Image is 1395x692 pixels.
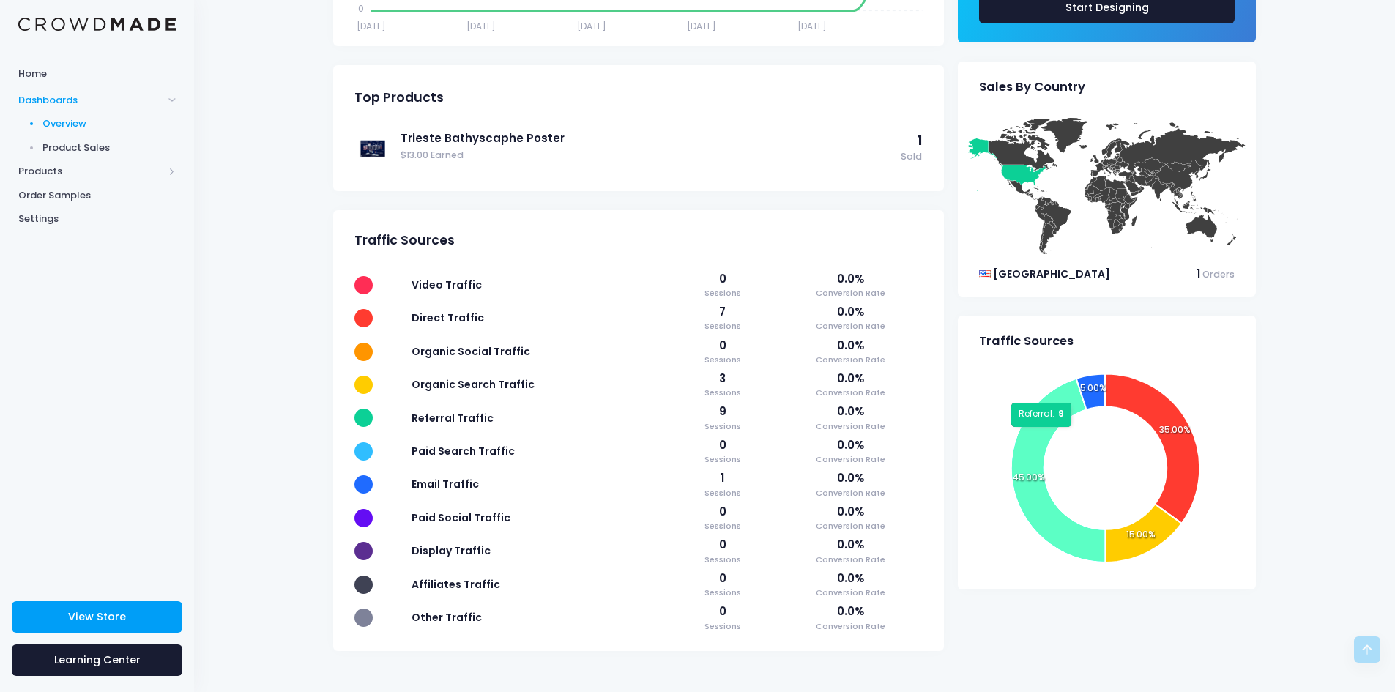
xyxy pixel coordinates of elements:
[412,377,535,392] span: Organic Search Traffic
[680,554,765,566] span: Sessions
[779,403,922,420] span: 0.0%
[779,487,922,499] span: Conversion Rate
[680,320,765,332] span: Sessions
[918,132,922,149] span: 1
[12,601,182,633] a: View Store
[42,116,176,131] span: Overview
[1202,268,1235,280] span: Orders
[680,338,765,354] span: 0
[779,520,922,532] span: Conversion Rate
[412,344,530,359] span: Organic Social Traffic
[401,130,893,146] a: Trieste Bathyscaphe Poster
[779,354,922,366] span: Conversion Rate
[12,644,182,676] a: Learning Center
[357,19,386,31] tspan: [DATE]
[412,577,500,592] span: Affiliates Traffic
[680,271,765,287] span: 0
[680,537,765,553] span: 0
[18,164,163,179] span: Products
[779,287,922,300] span: Conversion Rate
[401,149,893,163] span: $13.00 Earned
[779,554,922,566] span: Conversion Rate
[779,470,922,486] span: 0.0%
[779,603,922,620] span: 0.0%
[18,18,176,31] img: Logo
[680,453,765,466] span: Sessions
[979,80,1085,94] span: Sales By Country
[680,437,765,453] span: 0
[412,310,484,325] span: Direct Traffic
[680,587,765,599] span: Sessions
[979,334,1074,349] span: Traffic Sources
[779,437,922,453] span: 0.0%
[779,453,922,466] span: Conversion Rate
[993,267,1110,281] span: [GEOGRAPHIC_DATA]
[412,411,494,425] span: Referral Traffic
[680,487,765,499] span: Sessions
[680,387,765,399] span: Sessions
[680,287,765,300] span: Sessions
[54,652,141,667] span: Learning Center
[354,90,444,105] span: Top Products
[412,610,482,625] span: Other Traffic
[680,354,765,366] span: Sessions
[779,320,922,332] span: Conversion Rate
[779,537,922,553] span: 0.0%
[779,338,922,354] span: 0.0%
[412,278,482,292] span: Video Traffic
[680,371,765,387] span: 3
[18,67,176,81] span: Home
[779,304,922,320] span: 0.0%
[680,304,765,320] span: 7
[680,570,765,587] span: 0
[680,520,765,532] span: Sessions
[466,19,496,31] tspan: [DATE]
[779,587,922,599] span: Conversion Rate
[1197,266,1200,281] span: 1
[412,543,491,558] span: Display Traffic
[779,387,922,399] span: Conversion Rate
[577,19,606,31] tspan: [DATE]
[680,470,765,486] span: 1
[680,504,765,520] span: 0
[680,420,765,433] span: Sessions
[18,212,176,226] span: Settings
[412,477,479,491] span: Email Traffic
[680,603,765,620] span: 0
[412,444,515,458] span: Paid Search Traffic
[354,233,455,248] span: Traffic Sources
[779,371,922,387] span: 0.0%
[18,93,163,108] span: Dashboards
[18,188,176,203] span: Order Samples
[779,620,922,633] span: Conversion Rate
[901,150,922,164] span: Sold
[779,420,922,433] span: Conversion Rate
[797,19,827,31] tspan: [DATE]
[779,504,922,520] span: 0.0%
[779,570,922,587] span: 0.0%
[42,141,176,155] span: Product Sales
[687,19,716,31] tspan: [DATE]
[68,609,126,624] span: View Store
[412,510,510,525] span: Paid Social Traffic
[779,271,922,287] span: 0.0%
[680,403,765,420] span: 9
[680,620,765,633] span: Sessions
[358,2,364,15] tspan: 0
